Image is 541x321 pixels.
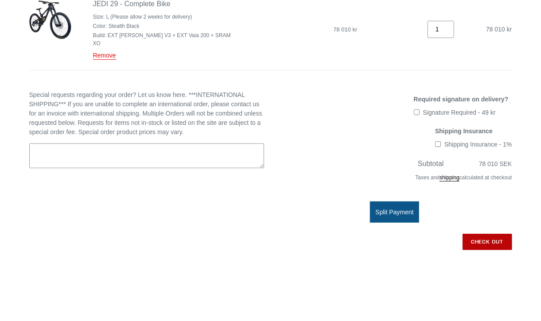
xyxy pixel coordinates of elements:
span: Shipping Insurance - 1% [444,141,512,148]
span: 78 010 kr [486,26,512,33]
span: Required signature on delivery? [414,96,509,103]
span: Subtotal [418,160,444,167]
ul: Product details [93,11,237,48]
iframe: PayPal-paypal [277,267,512,286]
input: Check out [463,234,512,250]
li: Color: Stealth Black [93,22,237,30]
label: Special requests regarding your order? Let us know here. ***INTERNATIONAL SHIPPING*** If you are ... [29,90,264,137]
span: Split Payment [375,209,413,216]
a: Remove JEDI 29 - Complete Bike - L (Please allow 2 weeks for delivery) / Stealth Black / EXT eSto... [93,52,116,60]
span: Shipping Insurance [435,128,493,135]
input: Signature Required - 49 kr [414,109,420,115]
li: Build: EXT [PERSON_NAME] V3 + EXT Vaia 200 + SRAM XO [93,31,237,47]
button: Split Payment [370,201,419,223]
span: 78 010 SEK [479,160,512,167]
div: Taxes and calculated at checkout [277,169,512,190]
a: shipping [440,174,459,182]
input: Shipping Insurance - 1% [435,141,441,147]
span: Signature Required - 49 kr [423,109,496,116]
li: Size: L (Please allow 2 weeks for delivery) [93,13,237,21]
span: 78 010 kr [333,26,357,33]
